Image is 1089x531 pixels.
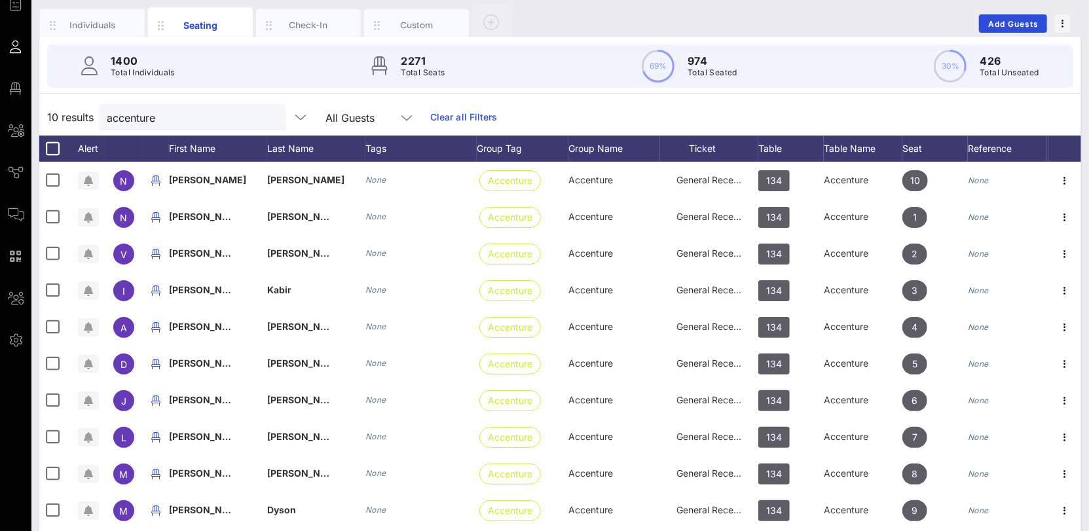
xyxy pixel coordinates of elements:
[676,211,755,222] span: General Reception
[912,390,918,411] span: 6
[676,284,755,295] span: General Reception
[824,418,902,455] div: Accenture
[120,469,128,480] span: M
[365,285,386,295] i: None
[568,321,613,332] span: Accenture
[912,280,918,301] span: 3
[968,175,989,185] i: None
[365,136,477,162] div: Tags
[477,136,568,162] div: Group Tag
[766,390,782,411] span: 134
[568,394,613,405] span: Accenture
[824,136,902,162] div: Table Name
[388,19,446,31] div: Custom
[47,109,94,125] span: 10 results
[488,208,532,227] span: Accenture
[111,53,175,69] p: 1400
[688,53,737,69] p: 974
[568,431,613,442] span: Accenture
[766,464,782,485] span: 134
[568,247,613,259] span: Accenture
[267,357,344,369] span: [PERSON_NAME]
[766,354,782,375] span: 134
[488,244,532,264] span: Accenture
[169,136,267,162] div: First Name
[72,136,105,162] div: Alert
[121,432,126,443] span: L
[968,212,989,222] i: None
[120,249,127,260] span: V
[968,395,989,405] i: None
[488,171,532,191] span: Accenture
[172,18,230,32] div: Seating
[968,322,989,332] i: None
[169,284,246,295] span: [PERSON_NAME]
[987,19,1039,29] span: Add Guests
[267,467,344,479] span: [PERSON_NAME]
[824,382,902,418] div: Accenture
[912,317,918,338] span: 4
[120,212,128,223] span: N
[912,464,918,485] span: 8
[676,247,755,259] span: General Reception
[169,211,246,222] span: [PERSON_NAME]
[824,272,902,308] div: Accenture
[824,198,902,235] div: Accenture
[401,53,445,69] p: 2271
[267,321,344,332] span: [PERSON_NAME]
[568,357,613,369] span: Accenture
[120,322,127,333] span: A
[676,174,755,185] span: General Reception
[488,428,532,447] span: Accenture
[766,500,782,521] span: 134
[120,505,128,517] span: M
[280,19,338,31] div: Check-In
[488,318,532,337] span: Accenture
[824,162,902,198] div: Accenture
[169,467,246,479] span: [PERSON_NAME]
[766,244,782,265] span: 134
[267,211,344,222] span: [PERSON_NAME]
[568,211,613,222] span: Accenture
[676,394,755,405] span: General Reception
[267,394,344,405] span: [PERSON_NAME]
[968,285,989,295] i: None
[121,395,126,407] span: J
[169,431,246,442] span: [PERSON_NAME]
[365,211,386,221] i: None
[968,249,989,259] i: None
[766,280,782,301] span: 134
[365,248,386,258] i: None
[120,175,128,187] span: N
[912,427,917,448] span: 7
[365,505,386,515] i: None
[488,464,532,484] span: Accenture
[122,285,125,297] span: I
[365,395,386,405] i: None
[488,391,532,411] span: Accenture
[401,66,445,79] p: Total Seats
[325,112,375,124] div: All Guests
[912,354,917,375] span: 5
[824,492,902,528] div: Accenture
[267,247,344,259] span: [PERSON_NAME]
[169,394,246,405] span: [PERSON_NAME]
[267,431,344,442] span: [PERSON_NAME]
[979,14,1047,33] button: Add Guests
[766,170,782,191] span: 134
[169,357,246,369] span: [PERSON_NAME]
[968,469,989,479] i: None
[365,321,386,331] i: None
[267,504,296,515] span: Dyson
[111,66,175,79] p: Total Individuals
[912,500,918,521] span: 9
[488,501,532,521] span: Accenture
[169,321,246,332] span: [PERSON_NAME]
[660,136,758,162] div: Ticket
[676,321,755,332] span: General Reception
[169,504,246,515] span: [PERSON_NAME]
[676,467,755,479] span: General Reception
[824,308,902,345] div: Accenture
[318,104,422,130] div: All Guests
[267,136,365,162] div: Last Name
